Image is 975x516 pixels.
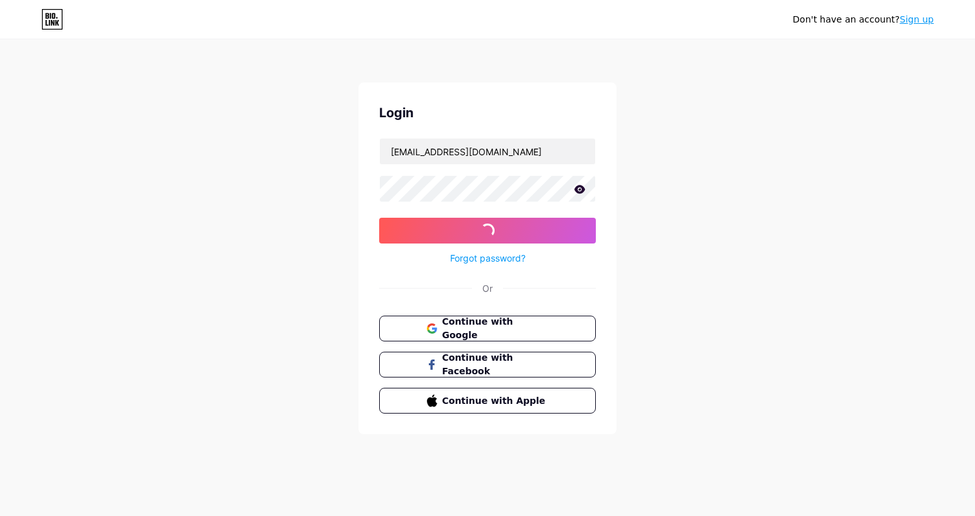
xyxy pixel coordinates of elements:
a: Sign up [900,14,934,24]
div: Login [379,103,596,122]
input: Username [380,139,595,164]
span: Continue with Google [442,315,549,342]
span: Continue with Apple [442,394,549,408]
div: Or [482,282,493,295]
div: Don't have an account? [793,13,934,26]
button: Continue with Apple [379,388,596,414]
button: Continue with Google [379,316,596,341]
span: Continue with Facebook [442,351,549,378]
button: Continue with Facebook [379,352,596,377]
a: Forgot password? [450,251,526,265]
